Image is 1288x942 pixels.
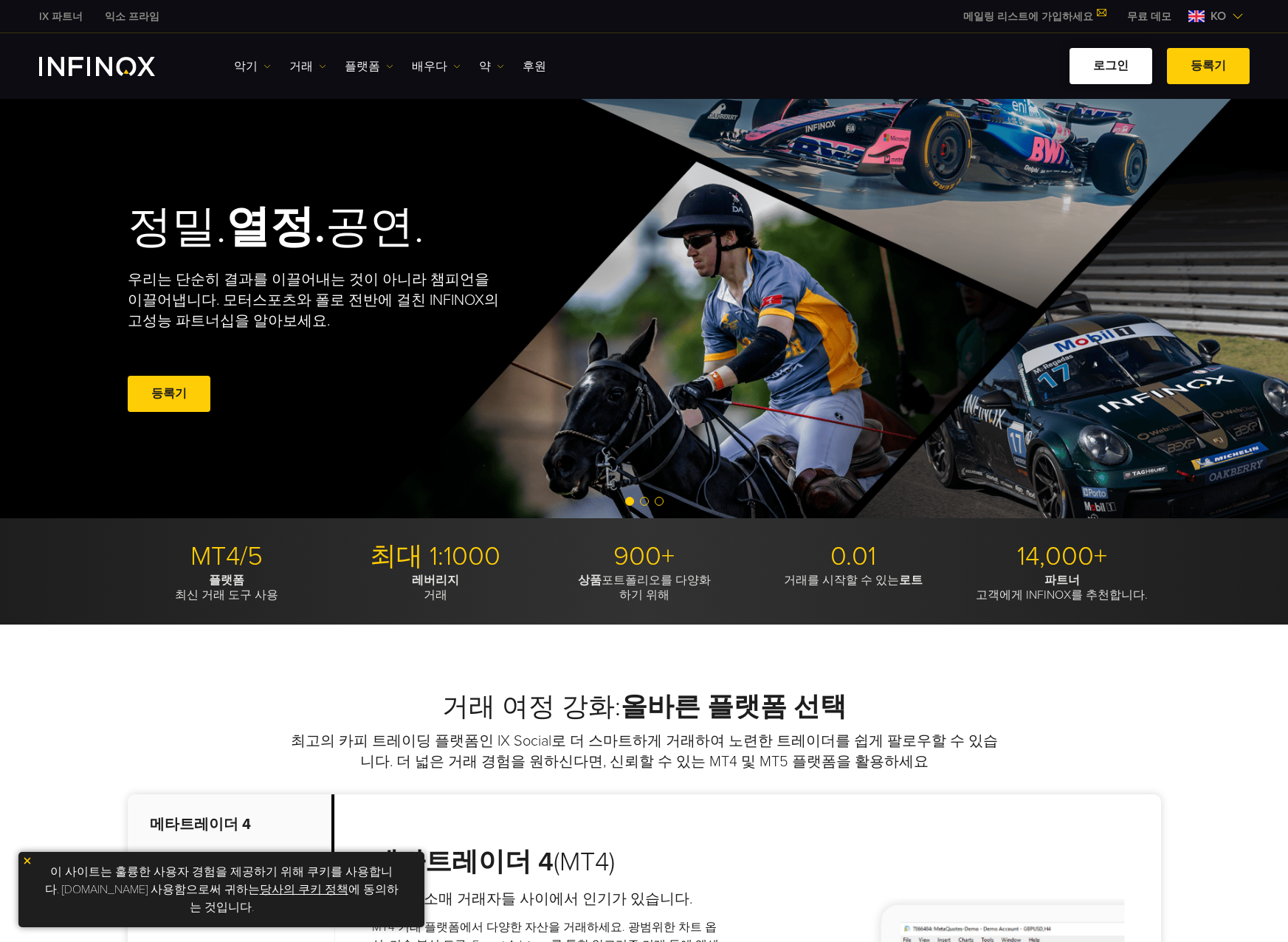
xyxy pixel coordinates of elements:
a: 등록기 [1167,48,1250,84]
a: 인피녹스 [94,9,171,24]
strong: 레버리지 [412,573,459,588]
a: 인피녹스 메뉴 [1116,9,1182,24]
font: 거래 여정 강화: [442,691,847,723]
font: 메일링 리스트에 가입하세요 [963,10,1093,23]
font: 이 사이트는 훌륭한 사용자 경험을 제공하기 위해 쿠키를 사용합니다. [DOMAIN_NAME] 사용함으로써 귀하는 에 동의하는 것입니다. [45,864,399,915]
p: 900+ [545,540,743,573]
strong: 열정. [226,201,326,254]
font: 악기 [234,58,258,75]
p: 고객에게 INFINOX를 추천합니다. [963,573,1161,602]
font: 등록기 [151,386,187,401]
p: 거래 [337,573,534,602]
a: 후원 [523,58,546,75]
a: 인피녹스 [28,9,94,24]
a: 메일링 리스트에 가입하세요 [952,10,1116,23]
img: 노란색 닫기 아이콘 [22,856,32,866]
span: 슬라이드 2로 이동 [640,497,649,506]
font: 거래 [289,58,313,75]
a: 배우다 [412,58,461,75]
h3: (MT4) [372,846,724,879]
strong: 플랫폼 [209,573,244,588]
p: 우리는 단순히 결과를 이끌어내는 것이 아니라 챔피언을 이끌어냅니다. 모터스포츠와 폴로 전반에 걸친 INFINOX의 고성능 파트너십을 알아보세요. [128,269,500,331]
p: 메타트레이더 4 [128,794,334,856]
font: 플랫폼 [345,58,380,75]
a: 악기 [234,58,271,75]
a: 플랫폼 [345,58,393,75]
font: 배우다 [412,58,447,75]
span: 슬라이드 1로 이동 [625,497,634,506]
p: 0.01 [754,540,952,573]
a: 거래 [289,58,326,75]
h2: 정밀. 공연. [128,201,593,255]
a: 로그인 [1070,48,1152,84]
p: 최대 1:1000 [337,540,534,573]
h4: 전 세계 소매 거래자들 사이에서 인기가 있습니다. [372,889,724,910]
span: KO [1205,7,1232,25]
font: 등록기 [1191,58,1226,73]
a: 당사의 쿠키 정책 [260,882,348,897]
strong: 상품 [578,573,602,588]
p: 포트폴리오를 다양화 하기 위해 [545,573,743,602]
font: 약 [479,58,491,75]
p: 14,000+ [963,540,1161,573]
strong: 올바른 플랫폼 선택 [621,691,847,723]
strong: 파트너 [1044,573,1080,588]
span: 슬라이드 3으로 이동 [655,497,664,506]
strong: 메타트레이더 4 [372,846,554,878]
strong: 로트 [899,573,923,588]
a: INFINOX 로고 [39,57,190,76]
a: 약 [479,58,504,75]
p: 최고의 카피 트레이딩 플랫폼인 IX Social로 더 스마트하게 거래하여 노련한 트레이더를 쉽게 팔로우할 수 있습니다. 더 넓은 거래 경험을 원하신다면, 신뢰할 수 있는 MT... [286,731,1002,772]
p: 최신 거래 도구 사용 [128,573,326,602]
p: 거래를 시작할 수 있는 [754,573,952,588]
a: 등록기 [128,376,210,412]
p: MT4/5 [128,540,326,573]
